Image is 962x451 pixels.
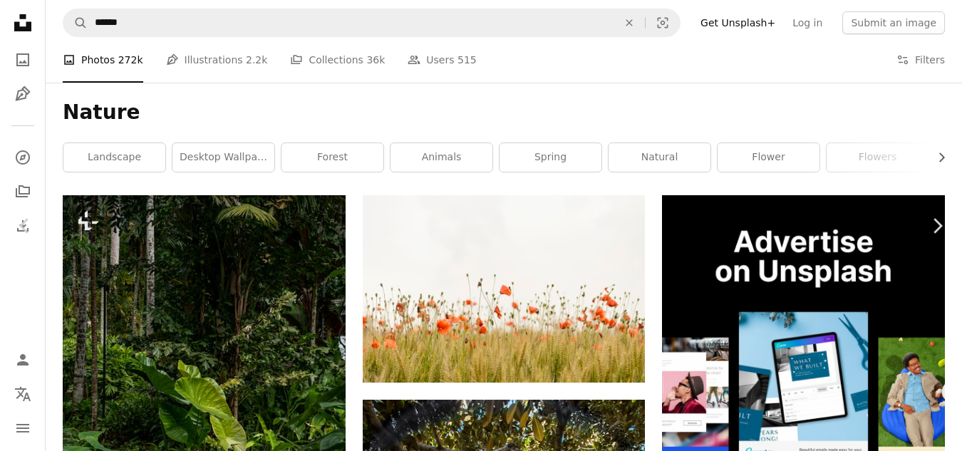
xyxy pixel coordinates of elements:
[9,143,37,172] a: Explore
[9,46,37,74] a: Photos
[166,37,268,83] a: Illustrations 2.2k
[9,346,37,374] a: Log in / Sign up
[63,143,165,172] a: landscape
[366,52,385,68] span: 36k
[609,143,710,172] a: natural
[63,9,681,37] form: Find visuals sitewide
[457,52,477,68] span: 515
[692,11,784,34] a: Get Unsplash+
[614,9,645,36] button: Clear
[912,157,962,294] a: Next
[63,100,945,125] h1: Nature
[281,143,383,172] a: forest
[896,37,945,83] button: Filters
[63,9,88,36] button: Search Unsplash
[391,143,492,172] a: animals
[827,143,929,172] a: flowers
[646,9,680,36] button: Visual search
[290,37,385,83] a: Collections 36k
[172,143,274,172] a: desktop wallpaper
[9,80,37,108] a: Illustrations
[63,400,346,413] a: a lush green forest filled with lots of trees
[9,414,37,442] button: Menu
[408,37,476,83] a: Users 515
[363,282,646,295] a: orange flowers
[784,11,831,34] a: Log in
[500,143,601,172] a: spring
[9,380,37,408] button: Language
[718,143,819,172] a: flower
[363,195,646,383] img: orange flowers
[246,52,267,68] span: 2.2k
[929,143,945,172] button: scroll list to the right
[842,11,945,34] button: Submit an image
